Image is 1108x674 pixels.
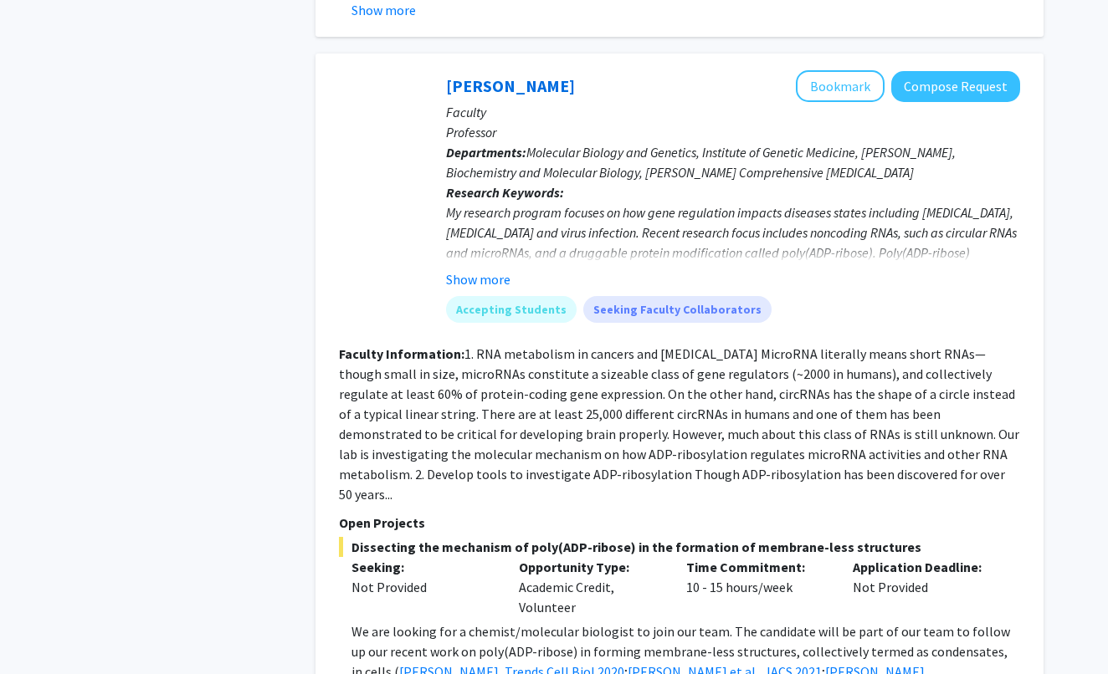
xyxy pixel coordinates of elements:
mat-chip: Accepting Students [446,296,577,323]
b: Departments: [446,144,526,161]
b: Faculty Information: [339,345,464,362]
div: 10 - 15 hours/week [674,557,841,617]
b: Research Keywords: [446,184,564,201]
p: Professor [446,122,1020,142]
p: Open Projects [339,513,1020,533]
a: [PERSON_NAME] [446,75,575,96]
button: Add Anthony K. L. Leung to Bookmarks [796,70,885,102]
span: Molecular Biology and Genetics, Institute of Genetic Medicine, [PERSON_NAME], Biochemistry and Mo... [446,144,956,181]
span: Dissecting the mechanism of poly(ADP-ribose) in the formation of membrane-less structures [339,537,1020,557]
p: Seeking: [351,557,494,577]
div: Academic Credit, Volunteer [506,557,674,617]
p: Time Commitment: [686,557,828,577]
button: Compose Request to Anthony K. L. Leung [891,71,1020,102]
mat-chip: Seeking Faculty Collaborators [583,296,772,323]
button: Show more [446,269,510,289]
fg-read-more: 1. RNA metabolism in cancers and [MEDICAL_DATA] MicroRNA literally means short RNAs—though small ... [339,345,1019,503]
div: My research program focuses on how gene regulation impacts diseases states including [MEDICAL_DAT... [446,202,1020,383]
iframe: Chat [13,599,71,661]
p: Faculty [446,102,1020,122]
div: Not Provided [840,557,1008,617]
p: Application Deadline: [853,557,995,577]
p: Opportunity Type: [519,557,661,577]
div: Not Provided [351,577,494,597]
